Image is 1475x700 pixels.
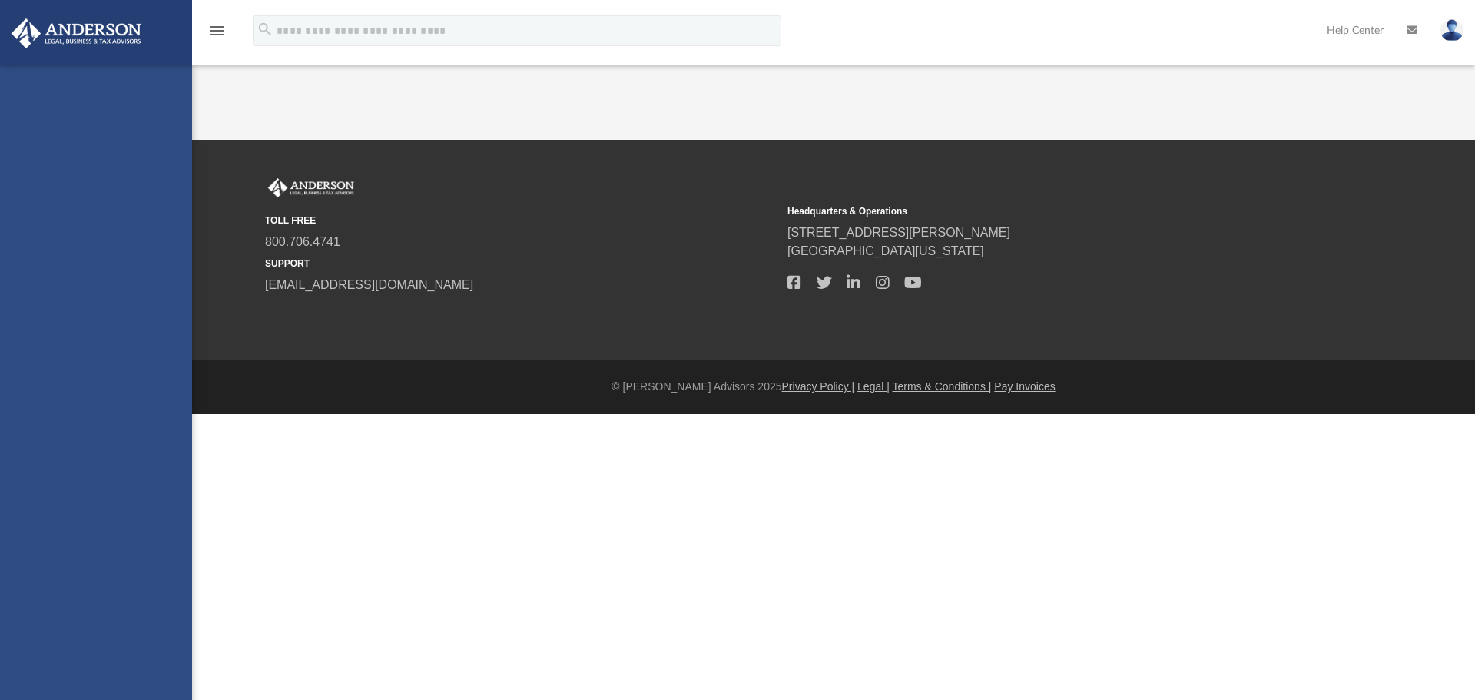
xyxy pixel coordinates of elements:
a: Pay Invoices [994,380,1055,393]
img: Anderson Advisors Platinum Portal [265,178,357,198]
a: 800.706.4741 [265,235,340,248]
img: Anderson Advisors Platinum Portal [7,18,146,48]
a: [GEOGRAPHIC_DATA][US_STATE] [787,244,984,257]
a: Privacy Policy | [782,380,855,393]
a: menu [207,29,226,40]
small: TOLL FREE [265,214,777,227]
a: Terms & Conditions | [893,380,992,393]
a: [EMAIL_ADDRESS][DOMAIN_NAME] [265,278,473,291]
div: © [PERSON_NAME] Advisors 2025 [192,379,1475,395]
i: menu [207,22,226,40]
a: Legal | [857,380,890,393]
small: Headquarters & Operations [787,204,1299,218]
img: User Pic [1440,19,1463,41]
i: search [257,21,273,38]
small: SUPPORT [265,257,777,270]
a: [STREET_ADDRESS][PERSON_NAME] [787,226,1010,239]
